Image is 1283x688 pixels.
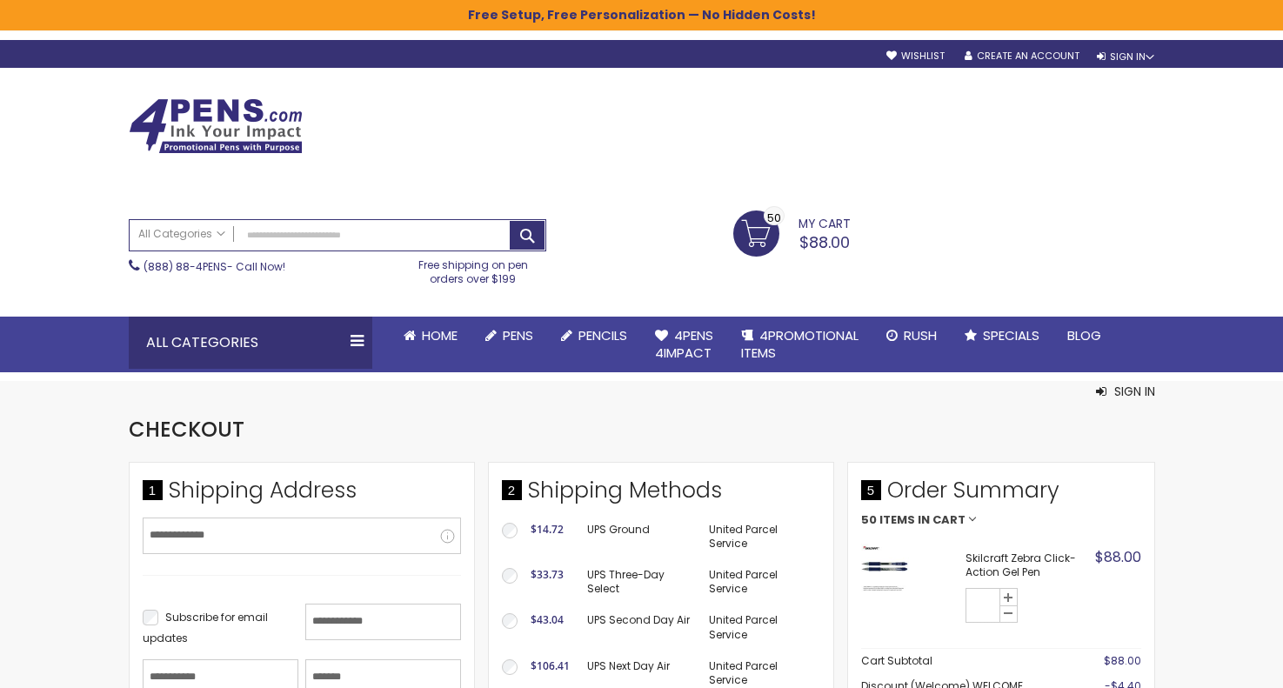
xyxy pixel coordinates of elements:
a: 4Pens4impact [641,317,727,373]
span: 50 [861,514,877,526]
span: 4Pens 4impact [655,326,713,362]
span: $14.72 [531,522,564,537]
a: $88.00 50 [733,210,851,254]
button: Sign In [1096,383,1155,400]
span: Blog [1067,326,1101,344]
a: All Categories [130,220,234,249]
a: (888) 88-4PENS [144,259,227,274]
strong: Skilcraft Zebra Click-Action Gel Pen [966,551,1091,579]
div: Shipping Address [143,476,461,514]
span: Order Summary [861,476,1141,514]
span: 50 [767,210,781,226]
td: United Parcel Service [700,605,819,650]
a: Create an Account [965,50,1079,63]
div: Shipping Methods [502,476,820,514]
span: Sign In [1114,383,1155,400]
td: UPS Second Day Air [578,605,701,650]
span: $88.00 [799,231,850,253]
th: Cart Subtotal [861,649,1065,674]
div: Sign In [1097,50,1154,63]
div: All Categories [129,317,372,369]
span: Items in Cart [879,514,966,526]
span: $43.04 [531,612,564,627]
a: Home [390,317,471,355]
td: United Parcel Service [700,514,819,559]
span: $106.41 [531,658,570,673]
iframe: Google Customer Reviews [1139,641,1283,688]
span: $88.00 [1104,653,1141,668]
a: Specials [951,317,1053,355]
td: UPS Ground [578,514,701,559]
td: United Parcel Service [700,559,819,605]
span: Pencils [578,326,627,344]
a: Pencils [547,317,641,355]
span: Pens [503,326,533,344]
span: Checkout [129,415,244,444]
span: $33.73 [531,567,564,582]
span: Subscribe for email updates [143,610,268,645]
div: Free shipping on pen orders over $199 [400,251,546,286]
td: UPS Three-Day Select [578,559,701,605]
span: 4PROMOTIONAL ITEMS [741,326,859,362]
span: Specials [983,326,1039,344]
img: Skilcraft Zebra Click-Action Gel Pen-Blue [861,544,909,591]
a: Blog [1053,317,1115,355]
span: All Categories [138,227,225,241]
span: Home [422,326,458,344]
span: Rush [904,326,937,344]
a: Rush [872,317,951,355]
a: 4PROMOTIONALITEMS [727,317,872,373]
span: $88.00 [1095,547,1141,567]
a: Wishlist [886,50,945,63]
span: - Call Now! [144,259,285,274]
a: Pens [471,317,547,355]
img: 4Pens Custom Pens and Promotional Products [129,98,303,154]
